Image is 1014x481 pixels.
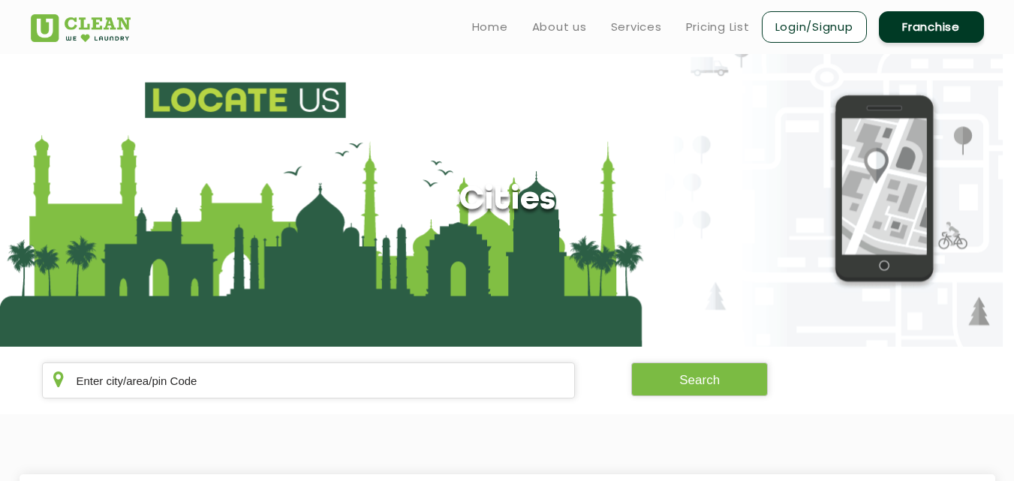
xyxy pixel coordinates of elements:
h1: Cities [459,182,555,220]
a: Home [472,18,508,36]
button: Search [631,362,768,396]
a: Franchise [879,11,984,43]
img: UClean Laundry and Dry Cleaning [31,14,131,42]
a: Pricing List [686,18,750,36]
a: About us [532,18,587,36]
input: Enter city/area/pin Code [42,362,576,398]
a: Services [611,18,662,36]
a: Login/Signup [762,11,867,43]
